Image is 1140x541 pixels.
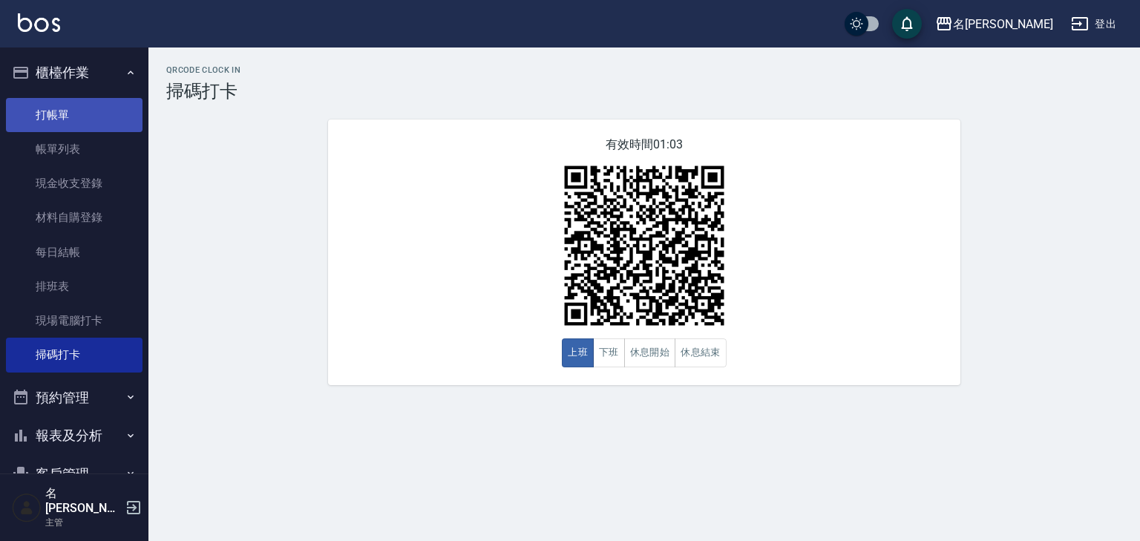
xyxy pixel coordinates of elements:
[45,486,121,516] h5: 名[PERSON_NAME]
[6,455,142,494] button: 客戶管理
[6,269,142,304] a: 排班表
[562,338,594,367] button: 上班
[166,65,1122,75] h2: QRcode Clock In
[6,132,142,166] a: 帳單列表
[6,235,142,269] a: 每日結帳
[166,81,1122,102] h3: 掃碼打卡
[6,53,142,92] button: 櫃檯作業
[624,338,676,367] button: 休息開始
[12,493,42,522] img: Person
[6,338,142,372] a: 掃碼打卡
[929,9,1059,39] button: 名[PERSON_NAME]
[1065,10,1122,38] button: 登出
[6,98,142,132] a: 打帳單
[6,416,142,455] button: 報表及分析
[6,304,142,338] a: 現場電腦打卡
[953,15,1053,33] div: 名[PERSON_NAME]
[18,13,60,32] img: Logo
[675,338,727,367] button: 休息結束
[6,378,142,417] button: 預約管理
[593,338,625,367] button: 下班
[328,119,960,385] div: 有效時間 01:03
[892,9,922,39] button: save
[45,516,121,529] p: 主管
[6,166,142,200] a: 現金收支登錄
[6,200,142,235] a: 材料自購登錄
